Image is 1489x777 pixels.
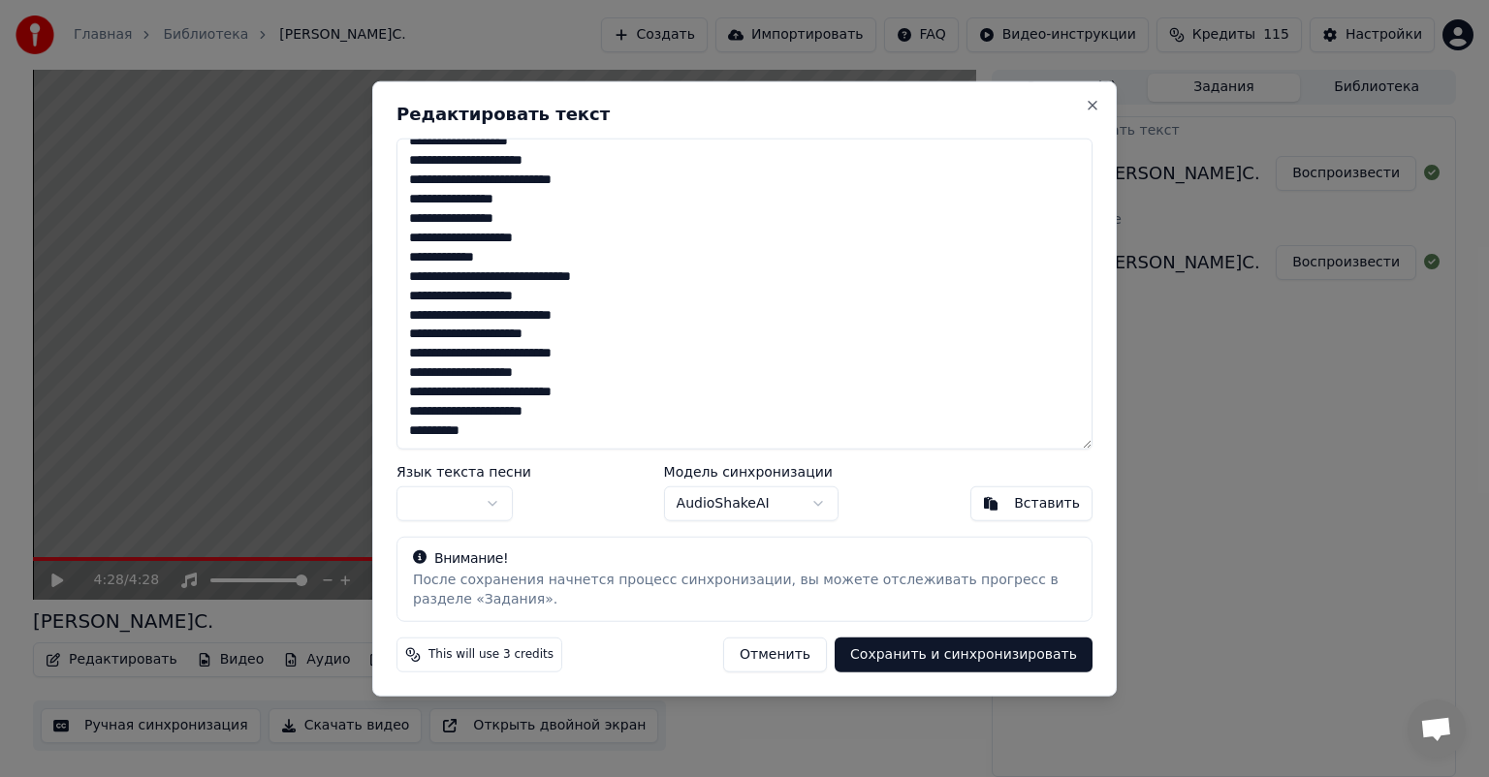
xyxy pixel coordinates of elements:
[396,464,531,478] label: Язык текста песни
[413,548,1076,568] div: Внимание!
[664,464,839,478] label: Модель синхронизации
[835,637,1093,671] button: Сохранить и синхронизировать
[723,637,827,671] button: Отменить
[1014,493,1080,513] div: Вставить
[396,106,1093,123] h2: Редактировать текст
[970,485,1093,520] button: Вставить
[413,570,1076,608] div: После сохранения начнется процесс синхронизации, вы можете отслеживать прогресс в разделе «Задания».
[428,646,554,662] span: This will use 3 credits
